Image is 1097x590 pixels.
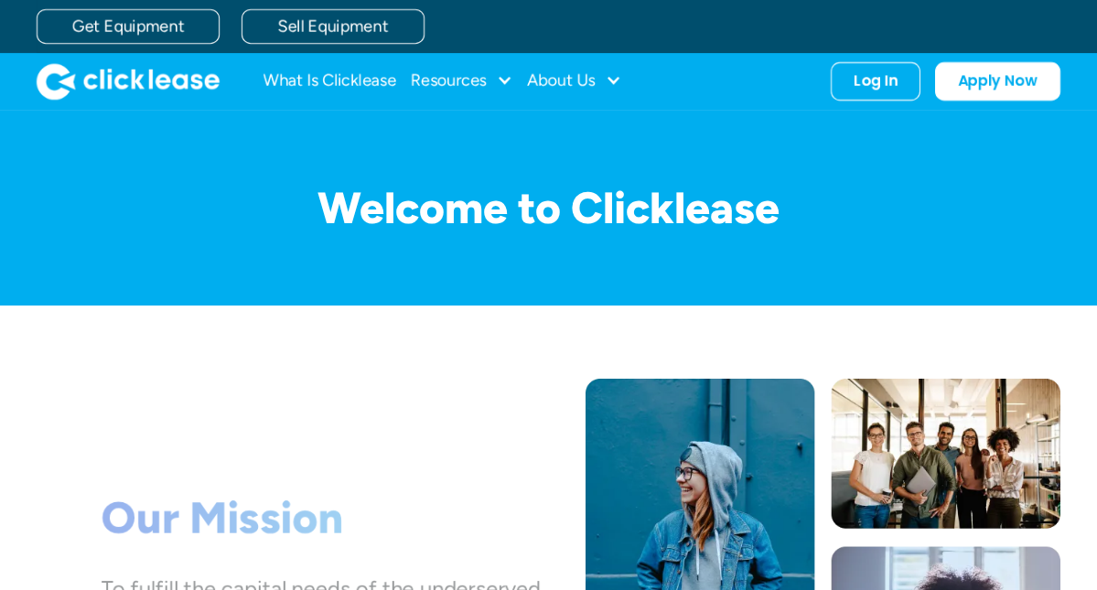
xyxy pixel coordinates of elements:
a: Get Equipment [37,9,220,44]
div: Log In [854,72,898,91]
h1: Our Mission [102,492,541,545]
img: Clicklease logo [37,63,220,100]
a: Sell Equipment [242,9,425,44]
a: What Is Clicklease [263,63,396,100]
a: Apply Now [935,62,1060,101]
a: home [37,63,220,100]
div: Resources [411,63,512,100]
h1: Welcome to Clicklease [37,184,1060,232]
div: About Us [527,63,621,100]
